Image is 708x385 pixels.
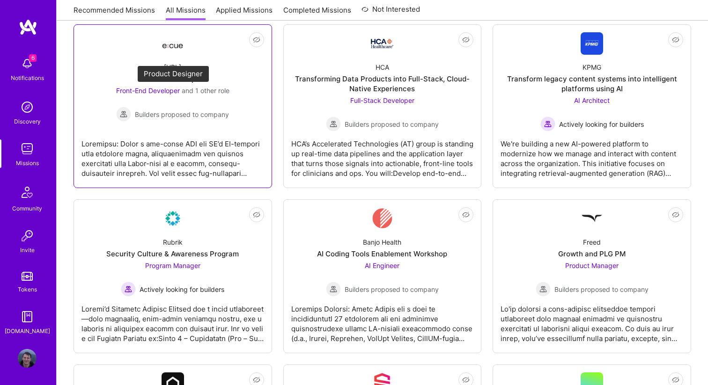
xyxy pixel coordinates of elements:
[106,249,239,259] div: Security Culture & Awareness Program
[12,203,42,213] div: Community
[253,211,260,218] i: icon EyeClosed
[22,272,33,281] img: tokens
[116,87,180,94] span: Front-End Developer
[501,131,683,178] div: We're building a new AI-powered platform to modernize how we manage and interact with content acr...
[558,249,626,259] div: Growth and PLG PM
[11,73,44,83] div: Notifications
[326,282,341,297] img: Builders proposed to company
[74,5,155,21] a: Recommended Missions
[581,32,603,55] img: Company Logo
[291,297,474,343] div: Loremips Dolorsi: Ametc Adipis eli s doei te incididuntutl 27 etdolorem ali eni adminimve quisnos...
[138,74,207,84] div: Team for MVP sprint
[372,207,393,230] img: Company Logo
[16,181,38,203] img: Community
[121,282,136,297] img: Actively looking for builders
[672,376,679,384] i: icon EyeClosed
[371,39,393,48] img: Company Logo
[536,282,551,297] img: Builders proposed to company
[18,98,37,116] img: discovery
[583,62,601,72] div: KPMG
[14,116,41,126] div: Discovery
[317,249,447,259] div: AI Coding Tools Enablement Workshop
[20,245,35,255] div: Invite
[140,284,224,294] span: Actively looking for builders
[462,376,470,384] i: icon EyeClosed
[326,116,341,131] img: Builders proposed to company
[16,158,39,168] div: Missions
[501,74,683,94] div: Transform legacy content systems into intelligent platforms using AI
[376,62,389,72] div: HCA
[283,5,351,21] a: Completed Missions
[501,297,683,343] div: Lo'ip dolorsi a cons-adipisc elitseddoe tempori utlaboreet dolo magnaal enimadmi ve quisnostru ex...
[672,36,679,44] i: icon EyeClosed
[216,5,273,21] a: Applied Missions
[135,109,229,119] span: Builders proposed to company
[565,262,619,269] span: Product Manager
[361,4,420,21] a: Not Interested
[164,62,181,72] div: [URL]
[253,36,260,44] i: icon EyeClosed
[365,262,399,269] span: AI Engineer
[253,376,260,384] i: icon EyeClosed
[116,107,131,122] img: Builders proposed to company
[166,5,206,21] a: All Missions
[363,237,401,247] div: Banjo Health
[81,131,264,178] div: Loremipsu: Dolor s ame-conse ADI eli SE’d EI-tempori utla etdolore magna, aliquaenimadm ven quisn...
[462,36,470,44] i: icon EyeClosed
[18,307,37,326] img: guide book
[81,297,264,343] div: Loremi’d Sitametc Adipisc Elitsed doe t incid utlaboreet—dolo magnaaliq, enim-admin veniamqu nost...
[540,116,555,131] img: Actively looking for builders
[18,54,37,73] img: bell
[18,349,37,368] img: User Avatar
[19,19,37,36] img: logo
[5,326,50,336] div: [DOMAIN_NAME]
[345,119,439,129] span: Builders proposed to company
[163,237,183,247] div: Rubrik
[574,96,610,104] span: AI Architect
[554,284,649,294] span: Builders proposed to company
[559,119,644,129] span: Actively looking for builders
[672,211,679,218] i: icon EyeClosed
[18,226,37,245] img: Invite
[18,139,37,158] img: teamwork
[345,284,439,294] span: Builders proposed to company
[291,131,474,178] div: HCA’s Accelerated Technologies (AT) group is standing up real-time data pipelines and the applica...
[350,96,414,104] span: Full-Stack Developer
[145,262,200,269] span: Program Manager
[162,35,184,52] img: Company Logo
[162,207,184,230] img: Company Logo
[583,237,601,247] div: Freed
[462,211,470,218] i: icon EyeClosed
[182,87,229,94] span: and 1 other role
[29,54,37,62] span: 6
[581,207,603,230] img: Company Logo
[291,74,474,94] div: Transforming Data Products into Full-Stack, Cloud-Native Experiences
[18,284,37,294] div: Tokens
